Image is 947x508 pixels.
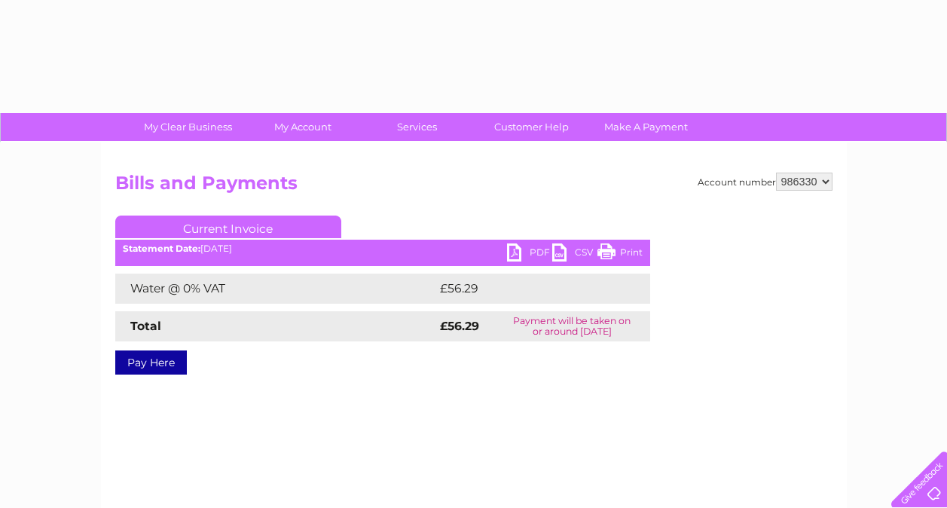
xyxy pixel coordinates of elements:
div: [DATE] [115,243,650,254]
td: £56.29 [436,274,620,304]
a: CSV [552,243,597,265]
a: Services [355,113,479,141]
a: Customer Help [469,113,594,141]
a: My Account [240,113,365,141]
strong: Total [130,319,161,333]
a: My Clear Business [126,113,250,141]
strong: £56.29 [440,319,479,333]
a: Make A Payment [584,113,708,141]
h2: Bills and Payments [115,173,832,201]
td: Water @ 0% VAT [115,274,436,304]
b: Statement Date: [123,243,200,254]
a: Current Invoice [115,216,341,238]
a: Pay Here [115,350,187,375]
a: Print [597,243,643,265]
td: Payment will be taken on or around [DATE] [494,311,650,341]
div: Account number [698,173,832,191]
a: PDF [507,243,552,265]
